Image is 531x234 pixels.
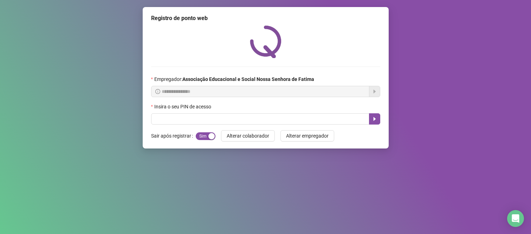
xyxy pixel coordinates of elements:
label: Insira o seu PIN de acesso [151,103,216,110]
button: Alterar empregador [280,130,334,141]
strong: Associação Educacional e Social Nossa Senhora de Fatima [182,76,314,82]
span: Alterar empregador [286,132,329,140]
span: Alterar colaborador [227,132,269,140]
div: Registro de ponto web [151,14,380,23]
span: info-circle [155,89,160,94]
span: caret-right [372,116,377,122]
div: Open Intercom Messenger [507,210,524,227]
label: Sair após registrar [151,130,196,141]
span: Empregador : [154,75,314,83]
img: QRPoint [250,25,281,58]
button: Alterar colaborador [221,130,275,141]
